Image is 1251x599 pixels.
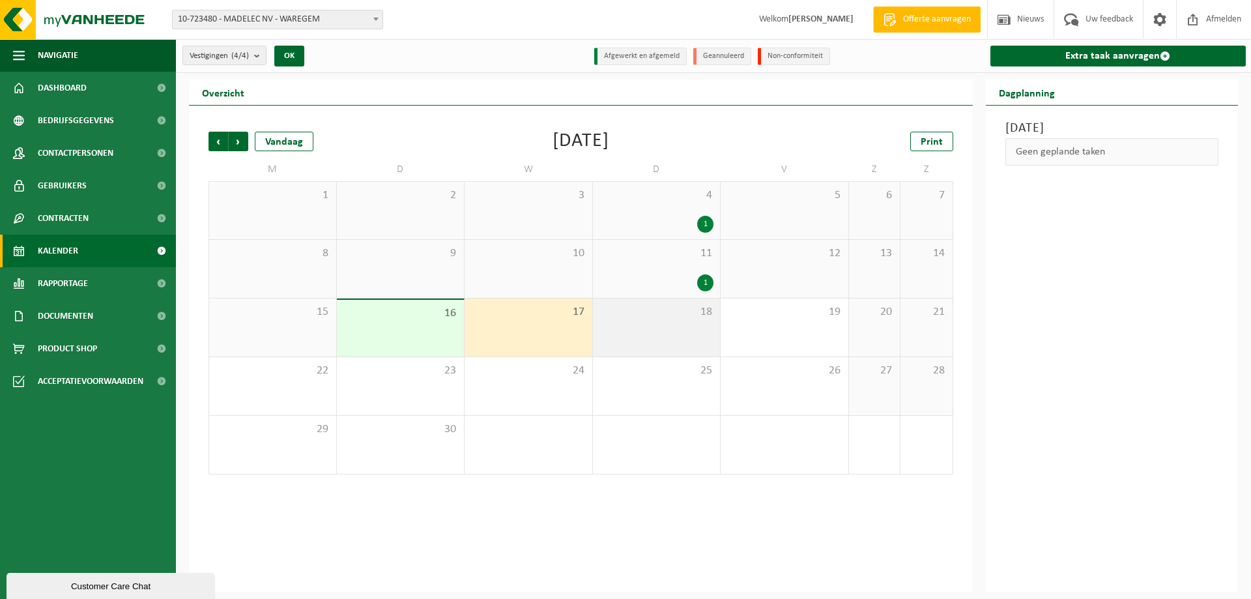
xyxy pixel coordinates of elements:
span: 16 [343,306,458,321]
span: Contactpersonen [38,137,113,169]
span: 8 [216,246,330,261]
span: Rapportage [38,267,88,300]
span: 6 [856,188,894,203]
span: 1 [216,188,330,203]
span: Acceptatievoorwaarden [38,365,143,398]
span: 22 [216,364,330,378]
button: Vestigingen(4/4) [182,46,266,65]
span: 28 [907,364,945,378]
span: 5 [727,188,842,203]
span: 7 [907,188,945,203]
span: Vorige [208,132,228,151]
span: 18 [599,305,714,319]
strong: [PERSON_NAME] [788,14,854,24]
span: 23 [343,364,458,378]
a: Print [910,132,953,151]
count: (4/4) [231,51,249,60]
h2: Overzicht [189,80,257,105]
a: Extra taak aanvragen [990,46,1246,66]
li: Afgewerkt en afgemeld [594,48,687,65]
span: Offerte aanvragen [900,13,974,26]
td: Z [900,158,953,181]
span: Bedrijfsgegevens [38,104,114,137]
span: 13 [856,246,894,261]
span: 11 [599,246,714,261]
a: Offerte aanvragen [873,7,981,33]
span: Vestigingen [190,46,249,66]
iframe: chat widget [7,570,218,599]
span: 17 [471,305,586,319]
span: 27 [856,364,894,378]
li: Geannuleerd [693,48,751,65]
span: 10-723480 - MADELEC NV - WAREGEM [172,10,383,29]
h2: Dagplanning [986,80,1068,105]
span: 14 [907,246,945,261]
span: 3 [471,188,586,203]
span: 10-723480 - MADELEC NV - WAREGEM [173,10,382,29]
td: V [721,158,849,181]
button: OK [274,46,304,66]
span: 4 [599,188,714,203]
td: Z [849,158,901,181]
span: 2 [343,188,458,203]
span: Contracten [38,202,89,235]
span: 12 [727,246,842,261]
span: Navigatie [38,39,78,72]
span: 10 [471,246,586,261]
span: Dashboard [38,72,87,104]
span: 19 [727,305,842,319]
h3: [DATE] [1005,119,1219,138]
span: 26 [727,364,842,378]
td: W [465,158,593,181]
div: [DATE] [553,132,609,151]
div: Geen geplande taken [1005,138,1219,166]
span: Product Shop [38,332,97,365]
span: Volgende [229,132,248,151]
td: D [593,158,721,181]
td: D [337,158,465,181]
span: Documenten [38,300,93,332]
span: Gebruikers [38,169,87,202]
td: M [208,158,337,181]
span: Kalender [38,235,78,267]
span: Print [921,137,943,147]
li: Non-conformiteit [758,48,830,65]
div: 1 [697,216,713,233]
span: 9 [343,246,458,261]
span: 29 [216,422,330,437]
div: Vandaag [255,132,313,151]
span: 30 [343,422,458,437]
span: 25 [599,364,714,378]
div: 1 [697,274,713,291]
span: 24 [471,364,586,378]
span: 15 [216,305,330,319]
span: 20 [856,305,894,319]
span: 21 [907,305,945,319]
